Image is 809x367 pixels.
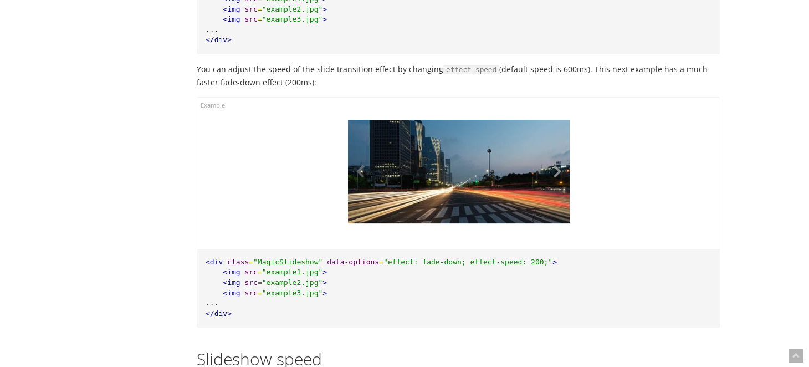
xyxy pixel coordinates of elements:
span: = [258,289,262,297]
span: = [258,15,262,23]
span: <img [223,15,240,23]
span: </div> [206,309,232,318]
span: <img [223,278,240,287]
span: src [244,268,257,276]
span: > [322,15,327,23]
span: "MagicSlideshow" [253,258,322,266]
img: slideshow transition speed [348,120,570,223]
span: "effect: fade-down; effect-speed: 200;" [383,258,552,266]
span: "example1.jpg" [262,268,323,276]
span: src [244,5,257,13]
span: ... [206,26,218,34]
span: <img [223,5,240,13]
span: > [322,268,327,276]
span: = [258,278,262,287]
span: > [322,289,327,297]
span: "example2.jpg" [262,5,323,13]
span: > [322,278,327,287]
span: ... [206,299,218,307]
span: = [249,258,253,266]
span: = [379,258,383,266]
span: "example3.jpg" [262,289,323,297]
span: <div [206,258,223,266]
span: = [258,5,262,13]
span: > [322,5,327,13]
p: You can adjust the speed of the slide transition effect by changing (default speed is 600ms). Thi... [197,63,720,89]
span: src [244,289,257,297]
span: src [244,278,257,287]
span: effect-speed [443,65,499,75]
span: </div> [206,35,232,44]
span: > [552,258,557,266]
span: src [244,15,257,23]
span: = [258,268,262,276]
span: <img [223,268,240,276]
span: "example2.jpg" [262,278,323,287]
span: <img [223,289,240,297]
span: "example3.jpg" [262,15,323,23]
span: class [227,258,249,266]
span: data-options [327,258,379,266]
